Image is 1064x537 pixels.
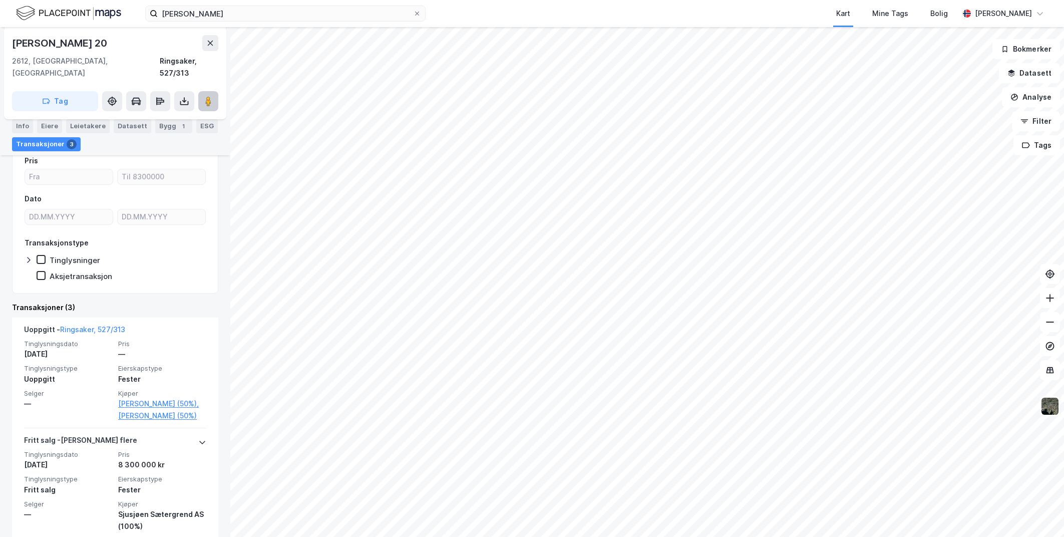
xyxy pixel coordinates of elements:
[25,155,38,167] div: Pris
[118,459,206,471] div: 8 300 000 kr
[12,55,160,79] div: 2612, [GEOGRAPHIC_DATA], [GEOGRAPHIC_DATA]
[24,484,112,496] div: Fritt salg
[25,237,89,249] div: Transaksjonstype
[118,410,206,422] a: [PERSON_NAME] (50%)
[24,434,137,450] div: Fritt salg - [PERSON_NAME] flere
[118,340,206,348] span: Pris
[196,119,218,133] div: ESG
[24,398,112,410] div: —
[12,91,98,111] button: Tag
[12,119,33,133] div: Info
[24,373,112,385] div: Uoppgitt
[118,209,205,224] input: DD.MM.YYYY
[24,508,112,520] div: —
[25,169,113,184] input: Fra
[24,459,112,471] div: [DATE]
[1012,111,1060,131] button: Filter
[930,8,948,20] div: Bolig
[118,373,206,385] div: Fester
[24,364,112,373] span: Tinglysningstype
[1014,489,1064,537] div: Kontrollprogram for chat
[12,137,81,151] div: Transaksjoner
[24,340,112,348] span: Tinglysningsdato
[24,324,125,340] div: Uoppgitt -
[118,508,206,532] div: Sjusjøen Sætergrend AS (100%)
[16,5,121,22] img: logo.f888ab2527a4732fd821a326f86c7f29.svg
[1014,489,1064,537] iframe: Chat Widget
[118,364,206,373] span: Eierskapstype
[160,55,218,79] div: Ringsaker, 527/313
[66,119,110,133] div: Leietakere
[118,169,205,184] input: Til 8300000
[12,35,109,51] div: [PERSON_NAME] 20
[24,500,112,508] span: Selger
[118,484,206,496] div: Fester
[1040,397,1059,416] img: 9k=
[155,119,192,133] div: Bygg
[118,500,206,508] span: Kjøper
[60,325,125,334] a: Ringsaker, 527/313
[67,139,77,149] div: 3
[975,8,1032,20] div: [PERSON_NAME]
[118,348,206,360] div: —
[12,302,218,314] div: Transaksjoner (3)
[872,8,908,20] div: Mine Tags
[836,8,850,20] div: Kart
[50,255,100,265] div: Tinglysninger
[118,398,206,410] a: [PERSON_NAME] (50%),
[24,389,112,398] span: Selger
[158,6,413,21] input: Søk på adresse, matrikkel, gårdeiere, leietakere eller personer
[118,450,206,459] span: Pris
[37,119,62,133] div: Eiere
[24,475,112,483] span: Tinglysningstype
[114,119,151,133] div: Datasett
[118,475,206,483] span: Eierskapstype
[118,389,206,398] span: Kjøper
[1013,135,1060,155] button: Tags
[24,450,112,459] span: Tinglysningsdato
[25,193,42,205] div: Dato
[24,348,112,360] div: [DATE]
[178,121,188,131] div: 1
[50,272,112,281] div: Aksjetransaksjon
[25,209,113,224] input: DD.MM.YYYY
[999,63,1060,83] button: Datasett
[1002,87,1060,107] button: Analyse
[992,39,1060,59] button: Bokmerker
